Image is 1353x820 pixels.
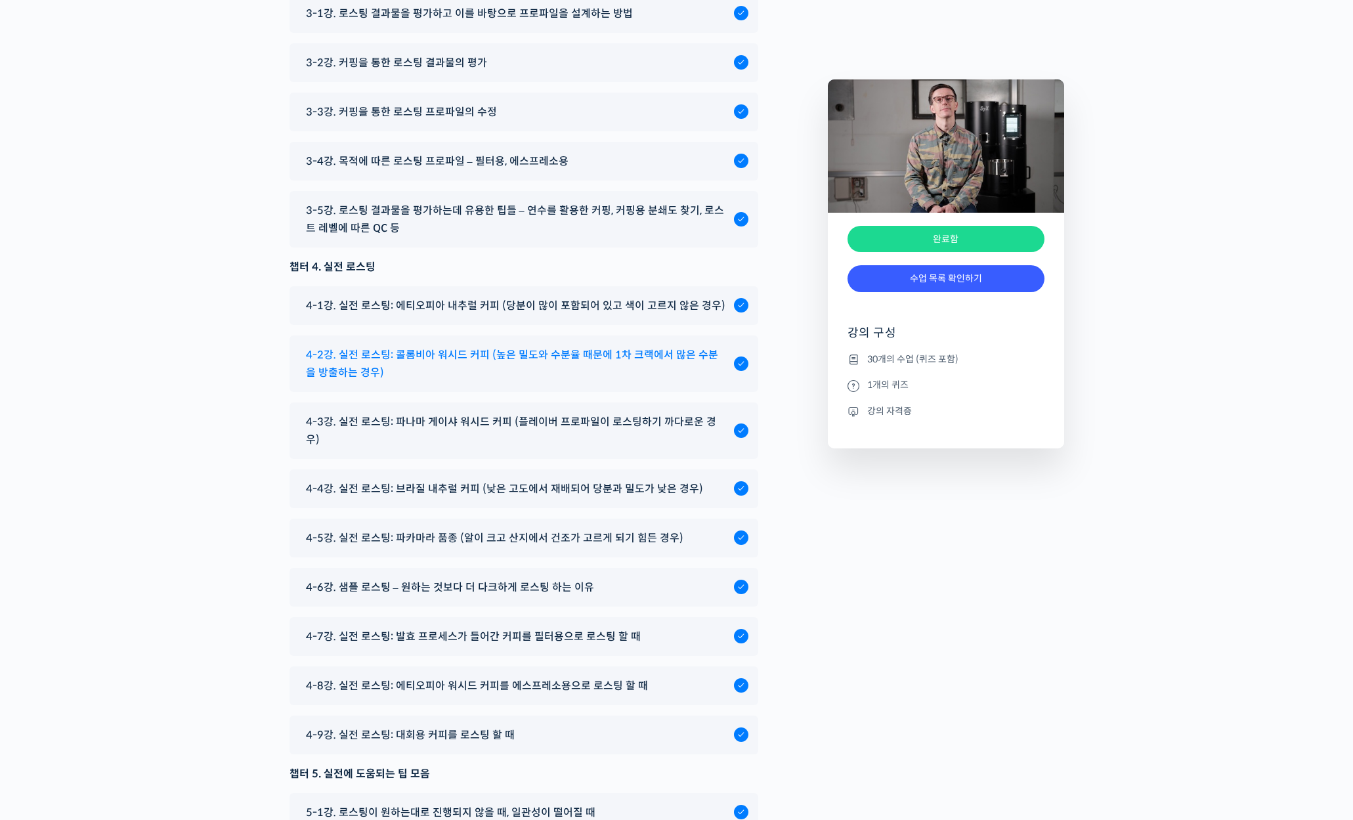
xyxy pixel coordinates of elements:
a: 3-2강. 커핑을 통한 로스팅 결과물의 평가 [299,54,748,72]
a: 1대화 [87,416,169,449]
span: 4-1강. 실전 로스팅: 에티오피아 내추럴 커피 (당분이 많이 포함되어 있고 색이 고르지 않은 경우) [306,297,725,314]
span: 설정 [203,436,219,446]
a: 4-2강. 실전 로스팅: 콜롬비아 워시드 커피 (높은 밀도와 수분율 때문에 1차 크랙에서 많은 수분을 방출하는 경우) [299,346,748,381]
a: 3-3강. 커핑을 통한 로스팅 프로파일의 수정 [299,103,748,121]
span: 4-8강. 실전 로스팅: 에티오피아 워시드 커피를 에스프레소용으로 로스팅 할 때 [306,677,648,695]
a: 홈 [4,416,87,449]
div: 챕터 4. 실전 로스팅 [290,258,758,276]
a: 4-8강. 실전 로스팅: 에티오피아 워시드 커피를 에스프레소용으로 로스팅 할 때 [299,677,748,695]
span: 4-7강. 실전 로스팅: 발효 프로세스가 들어간 커피를 필터용으로 로스팅 할 때 [306,628,641,645]
span: 1 [133,416,138,426]
span: 홈 [41,436,49,446]
a: 3-1강. 로스팅 결과물을 평가하고 이를 바탕으로 프로파일을 설계하는 방법 [299,5,748,22]
a: 3-4강. 목적에 따른 로스팅 프로파일 – 필터용, 에스프레소용 [299,152,748,170]
a: 설정 [169,416,252,449]
li: 1개의 퀴즈 [848,378,1044,393]
a: 3-5강. 로스팅 결과물을 평가하는데 유용한 팁들 – 연수를 활용한 커핑, 커핑용 분쇄도 찾기, 로스트 레벨에 따른 QC 등 [299,202,748,237]
span: 3-4강. 목적에 따른 로스팅 프로파일 – 필터용, 에스프레소용 [306,152,569,170]
a: 4-7강. 실전 로스팅: 발효 프로세스가 들어간 커피를 필터용으로 로스팅 할 때 [299,628,748,645]
span: 4-4강. 실전 로스팅: 브라질 내추럴 커피 (낮은 고도에서 재배되어 당분과 밀도가 낮은 경우) [306,480,703,498]
h4: 강의 구성 [848,325,1044,351]
div: 챕터 5. 실전에 도움되는 팁 모음 [290,765,758,783]
span: 3-2강. 커핑을 통한 로스팅 결과물의 평가 [306,54,487,72]
div: 완료함 [848,226,1044,253]
a: 4-3강. 실전 로스팅: 파나마 게이샤 워시드 커피 (플레이버 프로파일이 로스팅하기 까다로운 경우) [299,413,748,448]
span: 4-3강. 실전 로스팅: 파나마 게이샤 워시드 커피 (플레이버 프로파일이 로스팅하기 까다로운 경우) [306,413,727,448]
span: 4-5강. 실전 로스팅: 파카마라 품종 (알이 크고 산지에서 건조가 고르게 되기 힘든 경우) [306,529,683,547]
li: 30개의 수업 (퀴즈 포함) [848,351,1044,367]
span: 대화 [120,437,136,447]
span: 4-9강. 실전 로스팅: 대회용 커피를 로스팅 할 때 [306,726,515,744]
a: 수업 목록 확인하기 [848,265,1044,292]
span: 3-3강. 커핑을 통한 로스팅 프로파일의 수정 [306,103,497,121]
a: 4-4강. 실전 로스팅: 브라질 내추럴 커피 (낮은 고도에서 재배되어 당분과 밀도가 낮은 경우) [299,480,748,498]
a: 4-5강. 실전 로스팅: 파카마라 품종 (알이 크고 산지에서 건조가 고르게 되기 힘든 경우) [299,529,748,547]
a: 4-6강. 샘플 로스팅 – 원하는 것보다 더 다크하게 로스팅 하는 이유 [299,578,748,596]
li: 강의 자격증 [848,403,1044,419]
span: 3-1강. 로스팅 결과물을 평가하고 이를 바탕으로 프로파일을 설계하는 방법 [306,5,633,22]
a: 4-1강. 실전 로스팅: 에티오피아 내추럴 커피 (당분이 많이 포함되어 있고 색이 고르지 않은 경우) [299,297,748,314]
a: 4-9강. 실전 로스팅: 대회용 커피를 로스팅 할 때 [299,726,748,744]
span: 4-6강. 샘플 로스팅 – 원하는 것보다 더 다크하게 로스팅 하는 이유 [306,578,594,596]
span: 4-2강. 실전 로스팅: 콜롬비아 워시드 커피 (높은 밀도와 수분율 때문에 1차 크랙에서 많은 수분을 방출하는 경우) [306,346,727,381]
span: 3-5강. 로스팅 결과물을 평가하는데 유용한 팁들 – 연수를 활용한 커핑, 커핑용 분쇄도 찾기, 로스트 레벨에 따른 QC 등 [306,202,727,237]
